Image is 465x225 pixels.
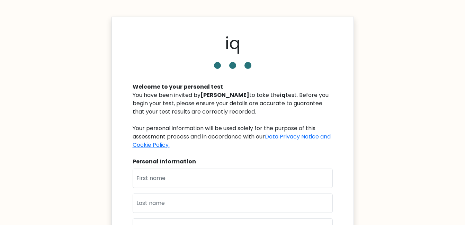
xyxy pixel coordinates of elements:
a: Data Privacy Notice and Cookie Policy. [133,133,331,149]
b: [PERSON_NAME] [200,91,249,99]
input: Last name [133,193,333,213]
div: Personal Information [133,157,333,166]
b: iq [280,91,286,99]
h1: iq [225,34,240,54]
div: Welcome to your personal test [133,83,333,91]
input: First name [133,169,333,188]
div: You have been invited by to take the test. Before you begin your test, please ensure your details... [133,91,333,149]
